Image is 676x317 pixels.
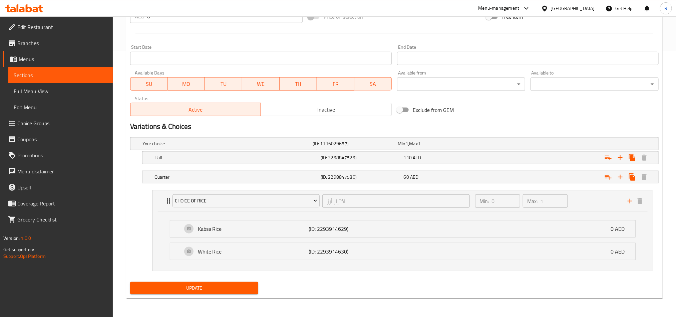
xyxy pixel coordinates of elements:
[170,243,635,260] div: Expand
[478,4,520,12] div: Menu-management
[17,135,107,143] span: Coupons
[14,103,107,111] span: Edit Menu
[17,119,107,127] span: Choice Groups
[3,51,113,67] a: Menus
[398,139,405,148] span: Min
[261,103,392,116] button: Inactive
[3,245,34,254] span: Get support on:
[614,152,626,164] button: Add new choice
[611,225,630,233] p: 0 AED
[531,77,659,91] div: ​
[3,195,113,211] a: Coverage Report
[130,103,261,116] button: Active
[309,248,383,256] p: (ID: 2293914630)
[142,171,658,183] div: Expand
[264,105,389,115] span: Inactive
[170,79,202,89] span: MO
[152,190,653,212] div: Expand
[354,77,392,91] button: SA
[602,152,614,164] button: Add choice group
[167,77,205,91] button: MO
[135,284,253,292] span: Update
[170,220,635,237] div: Expand
[614,171,626,183] button: Add new choice
[320,79,352,89] span: FR
[8,83,113,99] a: Full Menu View
[3,252,46,261] a: Support.OpsPlatform
[280,77,317,91] button: TH
[130,282,258,294] button: Update
[14,87,107,95] span: Full Menu View
[173,194,320,208] button: Choice Of Rice
[321,174,401,180] h5: (ID: 2298847530)
[404,173,409,181] span: 60
[528,197,538,205] p: Max:
[611,248,630,256] p: 0 AED
[321,154,401,161] h5: (ID: 2298847529)
[418,139,420,148] span: 1
[625,196,635,206] button: add
[413,153,421,162] span: AED
[17,199,107,207] span: Coverage Report
[3,19,113,35] a: Edit Restaurant
[142,152,658,164] div: Expand
[242,77,280,91] button: WE
[3,147,113,163] a: Promotions
[208,79,240,89] span: TU
[17,215,107,223] span: Grocery Checklist
[17,167,107,175] span: Menu disclaimer
[205,77,242,91] button: TU
[282,79,314,89] span: TH
[3,115,113,131] a: Choice Groups
[198,248,309,256] p: White Rice
[147,187,659,274] li: ExpandExpandExpand
[19,55,107,63] span: Menus
[638,171,650,183] button: Delete Quarter
[8,67,113,83] a: Sections
[17,39,107,47] span: Branches
[313,140,395,147] h5: (ID: 1116029657)
[551,5,595,12] div: [GEOGRAPHIC_DATA]
[357,79,389,89] span: SA
[154,154,318,161] h5: Half
[130,77,168,91] button: SU
[3,234,20,243] span: Version:
[626,171,638,183] button: Clone new choice
[133,79,165,89] span: SU
[309,225,383,233] p: (ID: 2293914629)
[626,152,638,164] button: Clone new choice
[638,152,650,164] button: Delete Half
[8,99,113,115] a: Edit Menu
[17,23,107,31] span: Edit Restaurant
[405,139,408,148] span: 1
[404,153,412,162] span: 110
[480,197,489,205] p: Min:
[130,122,659,132] h2: Variations & Choices
[410,173,418,181] span: AED
[17,151,107,159] span: Promotions
[317,77,354,91] button: FR
[198,225,309,233] p: Kabsa Rice
[324,13,363,21] span: Price on selection
[3,131,113,147] a: Coupons
[413,106,454,114] span: Exclude from GEM
[635,196,645,206] button: delete
[409,139,418,148] span: Max
[175,197,317,205] span: Choice Of Rice
[3,35,113,51] a: Branches
[398,140,480,147] div: ,
[664,5,667,12] span: R
[130,138,658,150] div: Expand
[397,77,525,91] div: ​
[142,140,310,147] h5: Your choice
[602,171,614,183] button: Add choice group
[135,12,144,20] p: AED
[245,79,277,89] span: WE
[3,211,113,227] a: Grocery Checklist
[21,234,31,243] span: 1.0.0
[502,13,523,21] span: Free item
[14,71,107,79] span: Sections
[3,179,113,195] a: Upsell
[154,174,318,180] h5: Quarter
[17,183,107,191] span: Upsell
